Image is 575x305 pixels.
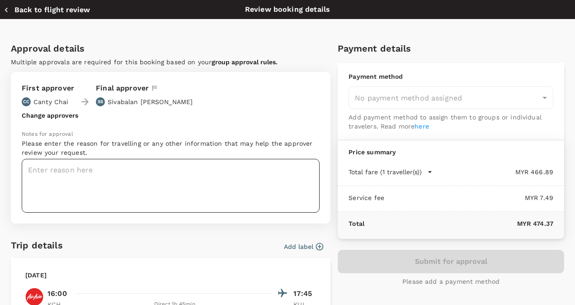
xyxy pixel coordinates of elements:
h6: Trip details [11,238,63,253]
p: First approver [22,83,74,94]
p: Notes for approval [22,130,320,139]
p: Total fare (1 traveller(s)) [349,167,422,176]
p: MYR 466.89 [433,167,553,176]
button: Add label [284,242,323,251]
p: Add payment method to assign them to groups or individual travelers. Read more [349,113,553,131]
button: Back to flight review [4,5,90,14]
p: MYR 7.49 [384,193,553,202]
p: Payment method [349,72,553,81]
p: MYR 474.37 [364,219,553,228]
p: Final approver [96,83,149,94]
p: Price summary [349,148,553,157]
p: SS [98,99,103,105]
h6: Approval details [11,41,330,56]
div: No payment method assigned [349,86,553,109]
p: Multiple approvals are required for this booking based on your [11,57,330,67]
p: Please enter the reason for travelling or any other information that may help the approver review... [22,139,320,157]
a: here [415,123,429,130]
button: group approval rules. [212,58,278,66]
p: Review booking details [245,4,330,15]
p: Total [349,219,364,228]
p: [DATE] [25,271,47,280]
p: 17:45 [293,288,316,299]
p: Please add a payment method [402,277,500,286]
p: CC [23,99,29,105]
p: 16:00 [47,288,67,299]
p: Canty Chai [33,97,69,106]
button: Change approvers [22,112,78,119]
p: Service fee [349,193,384,202]
h6: Payment details [338,41,564,56]
p: Sivabalan [PERSON_NAME] [108,97,193,106]
button: Total fare (1 traveller(s)) [349,167,433,176]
